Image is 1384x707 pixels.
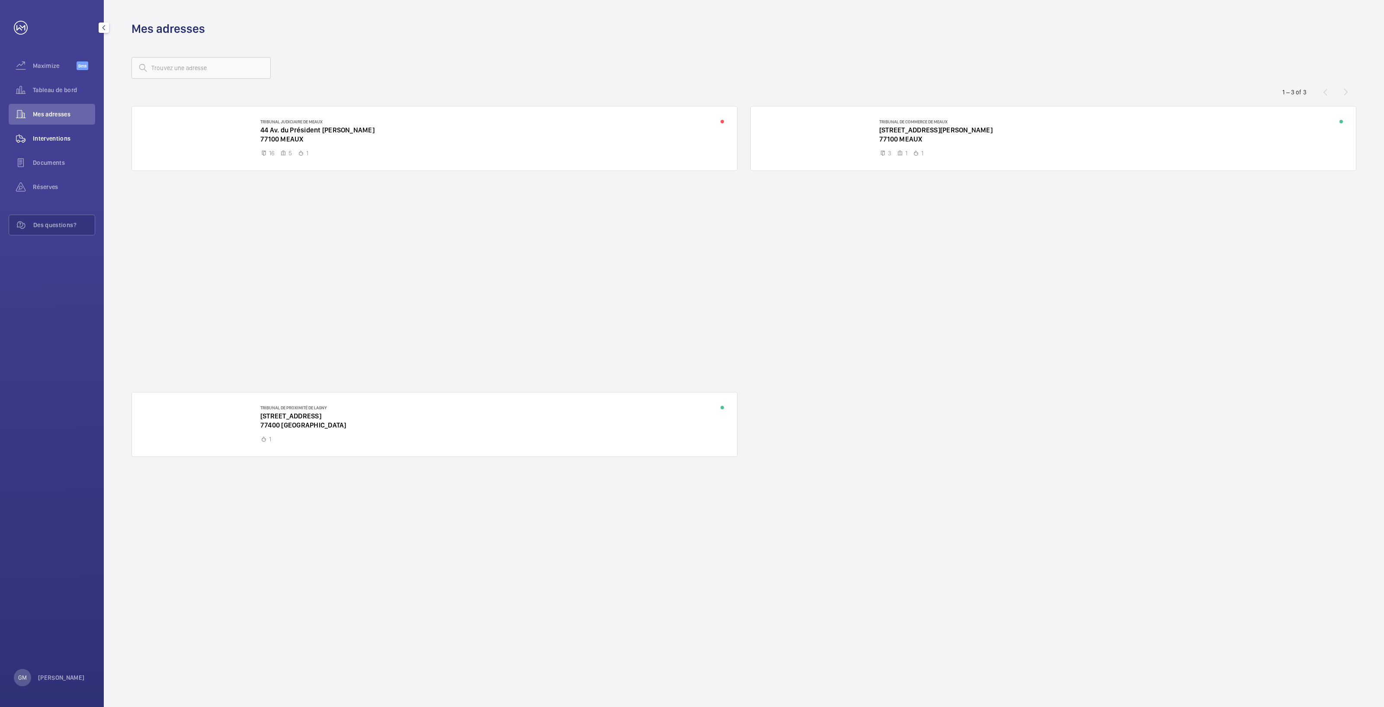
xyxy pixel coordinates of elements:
span: Tableau de bord [33,86,95,94]
p: [PERSON_NAME] [38,673,85,682]
span: Réserves [33,183,95,191]
span: Documents [33,158,95,167]
span: Des questions? [33,221,95,229]
div: 1 – 3 of 3 [1282,88,1307,96]
p: GM [18,673,27,682]
h1: Mes adresses [131,21,205,37]
input: Trouvez une adresse [131,57,271,79]
span: Interventions [33,134,95,143]
span: Mes adresses [33,110,95,119]
span: Maximize [33,61,77,70]
span: Beta [77,61,88,70]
